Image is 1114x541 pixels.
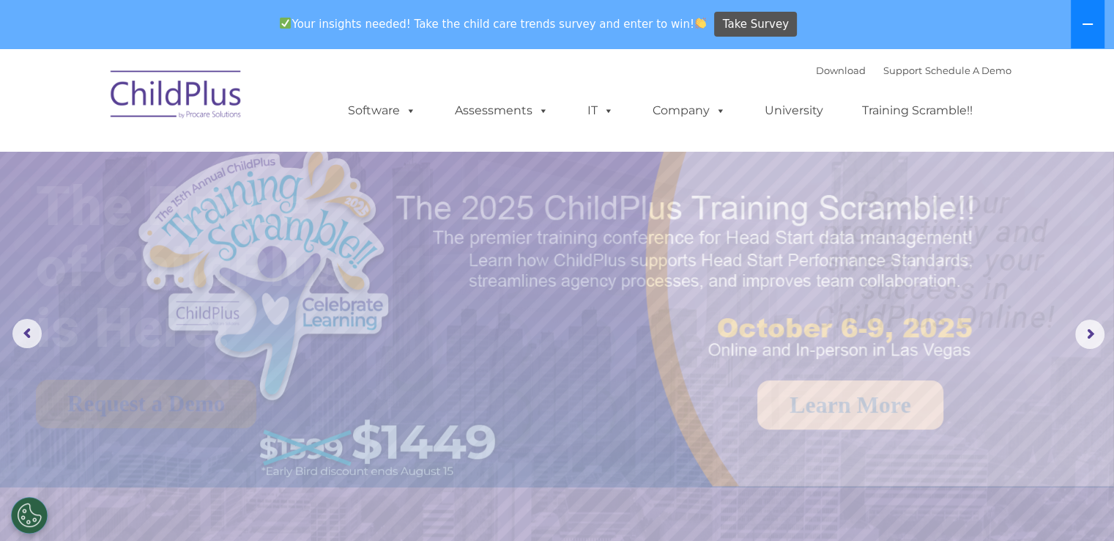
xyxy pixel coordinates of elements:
a: Support [883,65,922,76]
a: IT [573,96,628,125]
span: Last name [204,97,248,108]
span: Phone number [204,157,266,168]
a: Take Survey [714,12,797,37]
a: Download [816,65,866,76]
a: Software [333,96,431,125]
a: Training Scramble!! [847,96,987,125]
img: 👏 [695,18,706,29]
a: Request a Demo [36,380,256,428]
a: University [750,96,838,125]
a: Schedule A Demo [925,65,1011,76]
button: Cookies Settings [11,497,48,534]
rs-layer: Boost your productivity and streamline your success in ChildPlus Online! [770,188,1100,331]
rs-layer: The Future of ChildPlus is Here! [36,176,392,358]
font: | [816,65,1011,76]
a: Assessments [440,96,563,125]
img: ChildPlus by Procare Solutions [103,60,250,133]
span: Your insights needed! Take the child care trends survey and enter to win! [274,10,713,38]
img: ✅ [280,18,291,29]
a: Company [638,96,740,125]
span: Take Survey [723,12,789,37]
